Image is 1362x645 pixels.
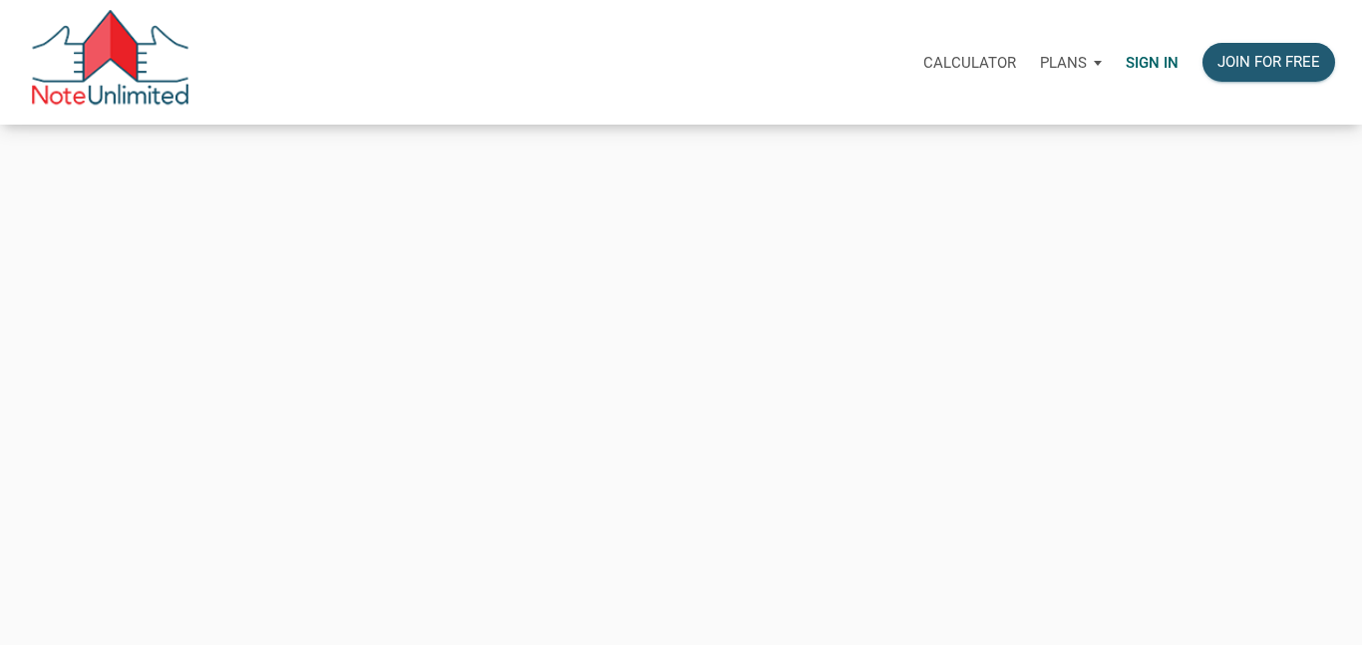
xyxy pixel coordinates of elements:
a: Sign in [1114,31,1191,94]
button: Plans [1028,33,1114,93]
p: Sign in [1126,54,1179,72]
a: Calculator [911,31,1028,94]
a: Plans [1028,31,1114,94]
a: Join for free [1191,31,1347,94]
button: Join for free [1202,43,1335,82]
p: Plans [1040,54,1087,72]
div: Join for free [1217,51,1320,74]
p: Calculator [923,54,1016,72]
img: NoteUnlimited [30,10,190,115]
